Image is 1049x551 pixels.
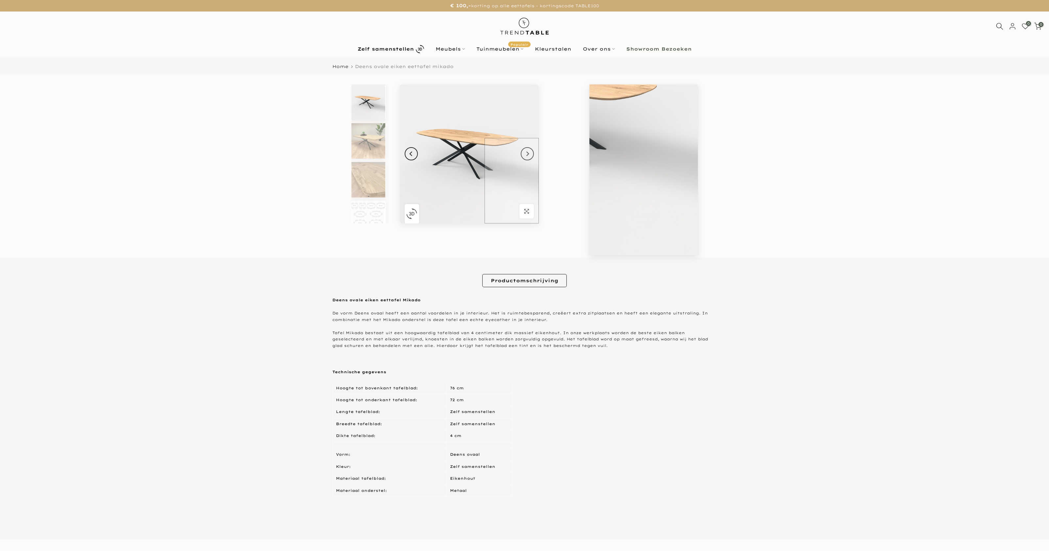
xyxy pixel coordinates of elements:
td: Breedte tafelblad: [332,418,446,430]
strong: ✔ [589,169,592,173]
span: 0 [1026,21,1031,26]
img: Eettafel eikenhout deens ovaal - mikado tafelpoot zwart [351,123,385,159]
td: 4 cm [446,430,512,442]
a: Home [332,64,348,69]
strong: TABLE100 [622,219,645,224]
span: Populair [508,42,531,47]
td: 76 cm [446,382,512,394]
a: Meubels [430,45,470,53]
img: american express [602,153,615,162]
strong: ✔ [589,177,592,181]
a: Showroom Bezoeken [620,45,697,53]
span: Vanaf [589,100,611,106]
span: 0 [1038,22,1043,27]
td: 72 cm [446,394,512,406]
span: Deens ovale eiken eettafel mikado [355,64,454,69]
a: 0 [1034,23,1041,30]
img: 3D_icon.svg [406,208,417,219]
td: Metaal [446,485,512,496]
b: Showroom Bezoeken [626,47,692,51]
button: Stel je eigen tafel samen [589,118,698,137]
td: Kleur: [332,461,446,472]
a: Productomschrijving [482,274,567,287]
td: Zelf samenstellen [446,461,512,472]
td: Lengte tafelblad: [332,406,446,418]
img: klarna [629,144,642,153]
h1: Deens ovale eiken eettafel mikado [589,84,698,95]
a: Over ons [577,45,620,53]
td: Dikte tafelblad: [332,430,446,442]
img: maestro [642,144,655,153]
td: Deens ovaal [446,449,512,461]
strong: ✔ [589,214,592,218]
strong: Technische gegevens [332,370,386,374]
td: Materiaal onderstel: [332,485,446,496]
a: Kleurstalen [529,45,577,53]
strong: Deens ovale eiken eettafel Mikado [332,298,420,302]
img: shopify pay [681,144,694,153]
strong: € 100,- korting [599,214,636,218]
a: 0 [1022,23,1029,30]
img: trend-table [496,11,553,41]
td: Vorm: [332,449,446,461]
strong: ✔ [589,185,592,190]
td: Zelf samenstellen [446,406,512,418]
img: apple pay [602,144,615,153]
button: Next [521,147,534,160]
img: paypal [668,144,681,153]
td: Hoogte tot bovenkant tafelblad: [332,382,446,394]
strong: € 100,- [450,3,471,9]
a: TuinmeubelenPopulair [470,45,529,53]
td: Materiaal tafelblad: [332,473,446,485]
td: Hoogte tot onderkant tafelblad: [332,394,446,406]
img: master [655,144,668,153]
img: ideal [589,144,603,153]
strong: ✔ [589,199,592,204]
p: Hoogwaardige kwaliteit & design voor een toegankelijke prijs [589,199,698,211]
span: Stel je eigen tafel samen [605,125,682,130]
img: google pay [615,144,629,153]
td: Eikenhout [446,473,512,485]
a: Stel een vraag [589,232,627,237]
p: Gratis bezorging & montage in [GEOGRAPHIC_DATA] [589,185,698,196]
p: Handgemaakt in onze eigen werkplaats [589,168,698,174]
p: korting op alle eettafels - kortingscode TABLE100 [8,2,1041,10]
p: Tafel Mikado bestaat uit een hoogwaardig tafelblad van 4 centimeter dik massief eikenhout. In onz... [332,330,717,349]
td: Zelf samenstellen [446,418,512,430]
p: Snelste levertijd (4-6 weken) [589,176,698,182]
div: €1.334,00 [589,98,642,108]
b: Zelf samenstellen [358,47,414,51]
img: visa [589,153,603,162]
a: Zelf samenstellen [352,43,430,55]
p: De vorm Deens ovaal heeft een aantal voordelen in je interieur. Het is ruimtebesparend, creëert e... [332,310,717,323]
button: Previous [405,147,418,160]
p: Nu op deze tafel met kortingscode [589,213,698,225]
